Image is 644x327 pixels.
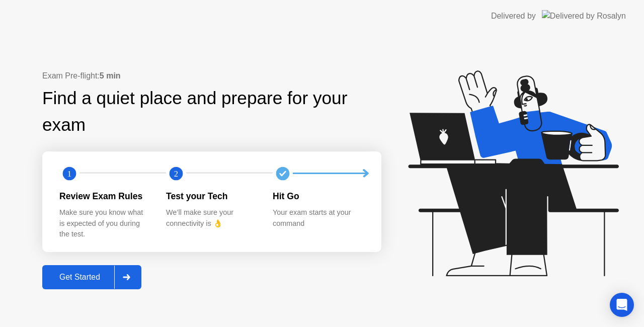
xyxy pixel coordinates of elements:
[59,207,150,240] div: Make sure you know what is expected of you during the test.
[42,70,381,82] div: Exam Pre-flight:
[273,207,363,229] div: Your exam starts at your command
[542,10,626,22] img: Delivered by Rosalyn
[491,10,536,22] div: Delivered by
[42,265,141,289] button: Get Started
[166,207,257,229] div: We’ll make sure your connectivity is 👌
[273,190,363,203] div: Hit Go
[59,190,150,203] div: Review Exam Rules
[45,273,114,282] div: Get Started
[67,169,71,178] text: 1
[610,293,634,317] div: Open Intercom Messenger
[100,71,121,80] b: 5 min
[174,169,178,178] text: 2
[166,190,257,203] div: Test your Tech
[42,85,381,138] div: Find a quiet place and prepare for your exam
